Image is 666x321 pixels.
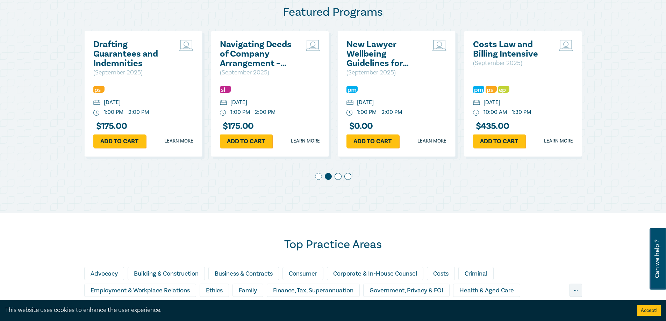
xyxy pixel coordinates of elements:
a: Learn more [544,138,573,145]
div: Family [232,284,263,297]
div: 1:00 PM - 2:00 PM [230,108,275,116]
div: Corporate & In-House Counsel [327,267,423,280]
div: Health & Aged Care [453,284,520,297]
h2: Featured Programs [84,5,582,19]
a: Learn more [417,138,446,145]
a: Add to cart [346,134,399,148]
div: Building & Construction [128,267,205,280]
img: Professional Skills [486,86,497,93]
img: Practice Management & Business Skills [346,86,358,93]
h3: $ 435.00 [473,122,509,131]
div: Consumer [282,267,323,280]
div: [DATE] [104,99,121,107]
img: calendar [220,100,227,106]
a: Costs Law and Billing Intensive [473,40,548,59]
div: Finance, Tax, Superannuation [267,284,360,297]
a: Add to cart [220,134,272,148]
p: ( September 2025 ) [93,68,169,77]
div: Government, Privacy & FOI [363,284,450,297]
button: Accept cookies [637,305,661,316]
div: ... [570,284,582,297]
div: [DATE] [484,99,500,107]
p: ( September 2025 ) [473,59,548,68]
img: Ethics & Professional Responsibility [498,86,509,93]
img: watch [93,110,100,116]
div: Employment & Workplace Relations [84,284,196,297]
div: 1:00 PM - 2:00 PM [357,108,402,116]
img: calendar [346,100,353,106]
a: New Lawyer Wellbeing Guidelines for Legal Workplaces [346,40,422,68]
a: Learn more [291,138,320,145]
img: Live Stream [179,40,193,51]
div: 10:00 AM - 1:30 PM [484,108,531,116]
img: Practice Management & Business Skills [473,86,484,93]
div: Ethics [200,284,229,297]
img: calendar [473,100,480,106]
a: Drafting Guarantees and Indemnities [93,40,169,68]
a: Navigating Deeds of Company Arrangement – Strategy and Structure [220,40,295,68]
h3: $ 175.00 [93,122,127,131]
p: ( September 2025 ) [346,68,422,77]
img: Professional Skills [93,86,105,93]
div: Costs [427,267,455,280]
div: 1:00 PM - 2:00 PM [104,108,149,116]
div: Criminal [458,267,494,280]
img: Substantive Law [220,86,231,93]
div: This website uses cookies to enhance the user experience. [5,306,627,315]
div: [DATE] [230,99,247,107]
div: [DATE] [357,99,374,107]
h3: $ 175.00 [220,122,254,131]
div: Business & Contracts [208,267,279,280]
div: Advocacy [84,267,124,280]
img: watch [346,110,353,116]
p: ( September 2025 ) [220,68,295,77]
a: Add to cart [473,134,525,148]
img: Live Stream [306,40,320,51]
a: Learn more [164,138,193,145]
img: watch [220,110,226,116]
span: Can we help ? [654,232,660,285]
h3: $ 0.00 [346,122,373,131]
h2: Top Practice Areas [84,238,582,251]
img: watch [473,110,479,116]
img: Live Stream [432,40,446,51]
img: calendar [93,100,100,106]
a: Add to cart [93,134,146,148]
img: Live Stream [559,40,573,51]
